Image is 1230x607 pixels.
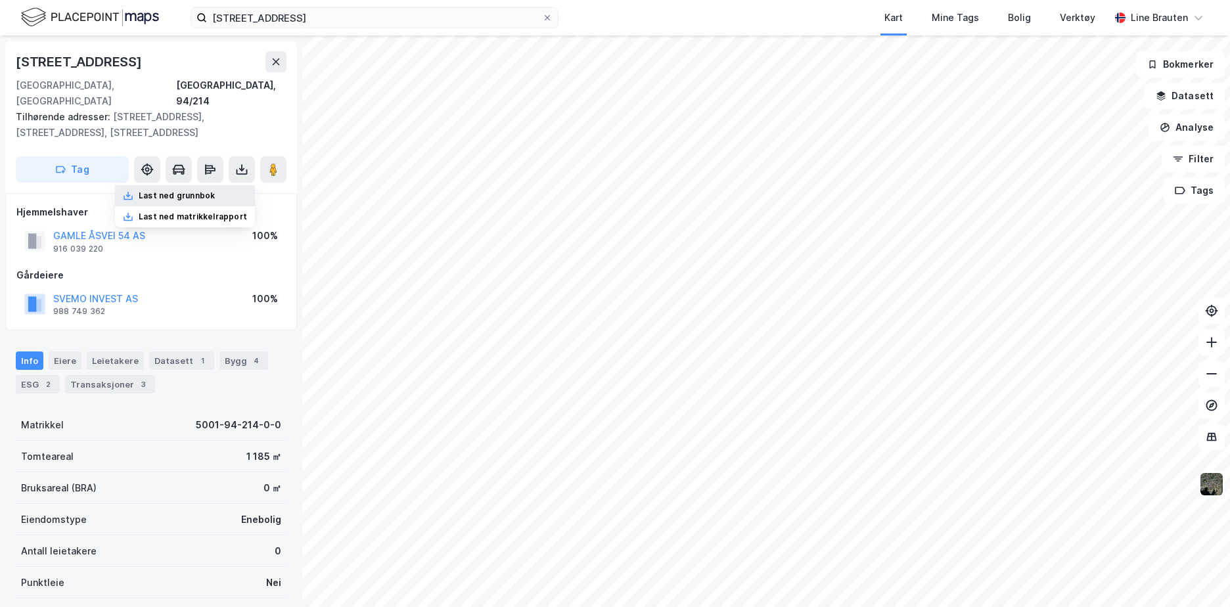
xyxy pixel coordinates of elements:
div: 3 [137,378,150,391]
button: Analyse [1149,114,1225,141]
div: [GEOGRAPHIC_DATA], 94/214 [176,78,286,109]
div: ESG [16,375,60,393]
iframe: Chat Widget [1164,544,1230,607]
div: 0 [275,543,281,559]
div: [STREET_ADDRESS], [STREET_ADDRESS], [STREET_ADDRESS] [16,109,276,141]
div: 100% [252,228,278,244]
input: Søk på adresse, matrikkel, gårdeiere, leietakere eller personer [207,8,542,28]
div: Nei [266,575,281,591]
div: Matrikkel [21,417,64,433]
div: Bygg [219,351,268,370]
div: Eiendomstype [21,512,87,528]
div: Info [16,351,43,370]
div: Hjemmelshaver [16,204,286,220]
div: Kart [884,10,903,26]
div: 5001-94-214-0-0 [196,417,281,433]
div: Datasett [149,351,214,370]
div: 1 185 ㎡ [246,449,281,464]
div: Kontrollprogram for chat [1164,544,1230,607]
div: Verktøy [1060,10,1095,26]
button: Tags [1164,177,1225,204]
button: Bokmerker [1136,51,1225,78]
div: Enebolig [241,512,281,528]
img: logo.f888ab2527a4732fd821a326f86c7f29.svg [21,6,159,29]
span: Tilhørende adresser: [16,111,113,122]
div: Last ned matrikkelrapport [139,212,247,222]
div: [STREET_ADDRESS] [16,51,145,72]
div: Tomteareal [21,449,74,464]
div: Antall leietakere [21,543,97,559]
div: [GEOGRAPHIC_DATA], [GEOGRAPHIC_DATA] [16,78,176,109]
div: Transaksjoner [65,375,155,393]
img: 9k= [1199,472,1224,497]
div: Punktleie [21,575,64,591]
div: 916 039 220 [53,244,103,254]
button: Datasett [1145,83,1225,109]
button: Filter [1162,146,1225,172]
div: Leietakere [87,351,144,370]
div: Gårdeiere [16,267,286,283]
div: 2 [41,378,55,391]
button: Tag [16,156,129,183]
div: 4 [250,354,263,367]
div: Bolig [1008,10,1031,26]
div: Last ned grunnbok [139,191,215,201]
div: Bruksareal (BRA) [21,480,97,496]
div: 100% [252,291,278,307]
div: Mine Tags [932,10,979,26]
div: Eiere [49,351,81,370]
div: 1 [196,354,209,367]
div: 0 ㎡ [263,480,281,496]
div: Line Brauten [1131,10,1188,26]
div: 988 749 362 [53,306,105,317]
